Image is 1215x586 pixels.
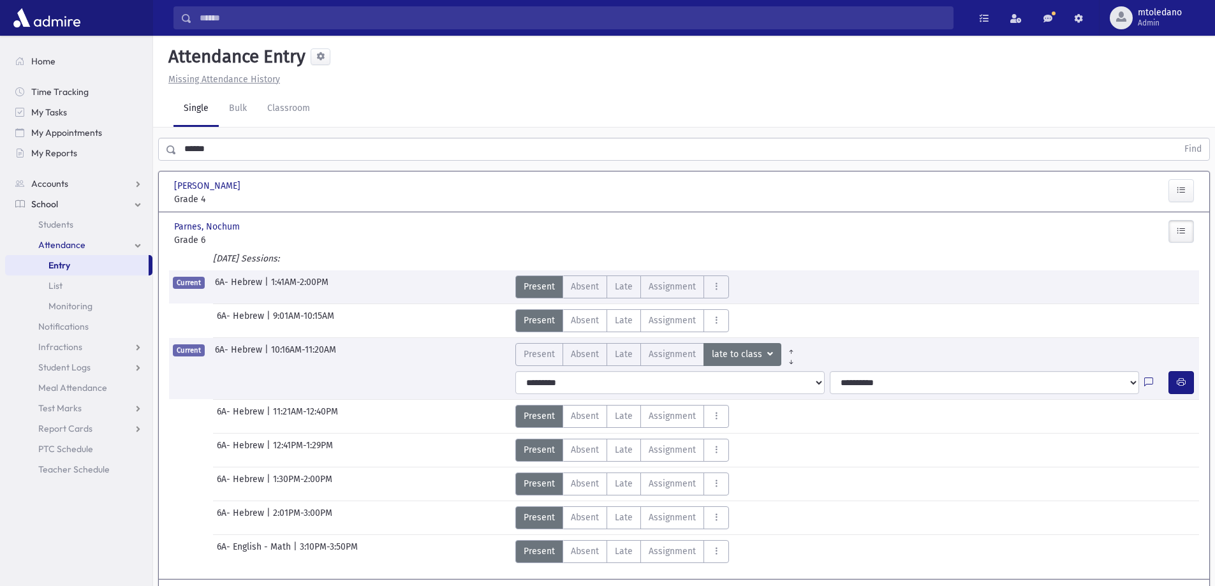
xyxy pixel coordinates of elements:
div: AttTypes [515,540,729,563]
span: Late [615,280,633,293]
span: Grade 6 [174,233,334,247]
a: My Tasks [5,102,152,122]
a: Missing Attendance History [163,74,280,85]
a: Report Cards [5,418,152,439]
span: Absent [571,443,599,457]
a: Single [173,91,219,127]
span: My Appointments [31,127,102,138]
span: 6A- Hebrew [215,343,265,366]
span: Absent [571,280,599,293]
span: Infractions [38,341,82,353]
span: Absent [571,409,599,423]
a: Accounts [5,173,152,194]
span: Test Marks [38,402,82,414]
span: | [267,472,273,495]
div: AttTypes [515,405,729,428]
div: AttTypes [515,309,729,332]
span: Late [615,545,633,558]
span: Present [524,280,555,293]
span: Present [524,409,555,423]
span: 6A- Hebrew [217,472,267,495]
span: 12:41PM-1:29PM [273,439,333,462]
a: All Prior [781,343,801,353]
span: Late [615,348,633,361]
span: Present [524,443,555,457]
span: Meal Attendance [38,382,107,393]
span: List [48,280,63,291]
span: Accounts [31,178,68,189]
span: Home [31,55,55,67]
span: Present [524,477,555,490]
span: Present [524,314,555,327]
span: 6A- English - Math [217,540,293,563]
span: 9:01AM-10:15AM [273,309,334,332]
span: | [265,275,271,298]
i: [DATE] Sessions: [213,253,279,264]
span: Attendance [38,239,85,251]
span: School [31,198,58,210]
a: My Appointments [5,122,152,143]
div: AttTypes [515,343,801,366]
span: Late [615,409,633,423]
span: Absent [571,545,599,558]
span: 1:30PM-2:00PM [273,472,332,495]
button: late to class [703,343,781,366]
span: | [267,439,273,462]
u: Missing Attendance History [168,74,280,85]
a: School [5,194,152,214]
button: Find [1177,138,1209,160]
a: Classroom [257,91,320,127]
span: Grade 4 [174,193,334,206]
span: Assignment [649,511,696,524]
a: List [5,275,152,296]
span: [PERSON_NAME] [174,179,243,193]
span: My Tasks [31,106,67,118]
span: Present [524,511,555,524]
span: Late [615,314,633,327]
span: 6A- Hebrew [217,309,267,332]
div: AttTypes [515,472,729,495]
span: Present [524,348,555,361]
span: Assignment [649,477,696,490]
span: Entry [48,260,70,271]
span: Assignment [649,280,696,293]
div: AttTypes [515,439,729,462]
span: Student Logs [38,362,91,373]
a: All Later [781,353,801,363]
span: 11:21AM-12:40PM [273,405,338,428]
a: Time Tracking [5,82,152,102]
span: Students [38,219,73,230]
span: 6A- Hebrew [217,506,267,529]
span: My Reports [31,147,77,159]
span: Absent [571,314,599,327]
a: Monitoring [5,296,152,316]
a: Attendance [5,235,152,255]
span: 3:10PM-3:50PM [300,540,358,563]
a: Teacher Schedule [5,459,152,480]
span: Assignment [649,545,696,558]
a: Notifications [5,316,152,337]
span: Notifications [38,321,89,332]
span: 6A- Hebrew [217,439,267,462]
span: Assignment [649,409,696,423]
a: Bulk [219,91,257,127]
a: Student Logs [5,357,152,377]
span: PTC Schedule [38,443,93,455]
a: Infractions [5,337,152,357]
span: late to class [712,348,765,362]
div: AttTypes [515,506,729,529]
span: Assignment [649,314,696,327]
span: Present [524,545,555,558]
span: Late [615,477,633,490]
span: Absent [571,348,599,361]
span: 6A- Hebrew [215,275,265,298]
span: | [267,506,273,529]
a: Entry [5,255,149,275]
span: | [267,405,273,428]
span: Absent [571,477,599,490]
span: mtoledano [1138,8,1182,18]
img: AdmirePro [10,5,84,31]
a: PTC Schedule [5,439,152,459]
span: Late [615,443,633,457]
span: Assignment [649,348,696,361]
